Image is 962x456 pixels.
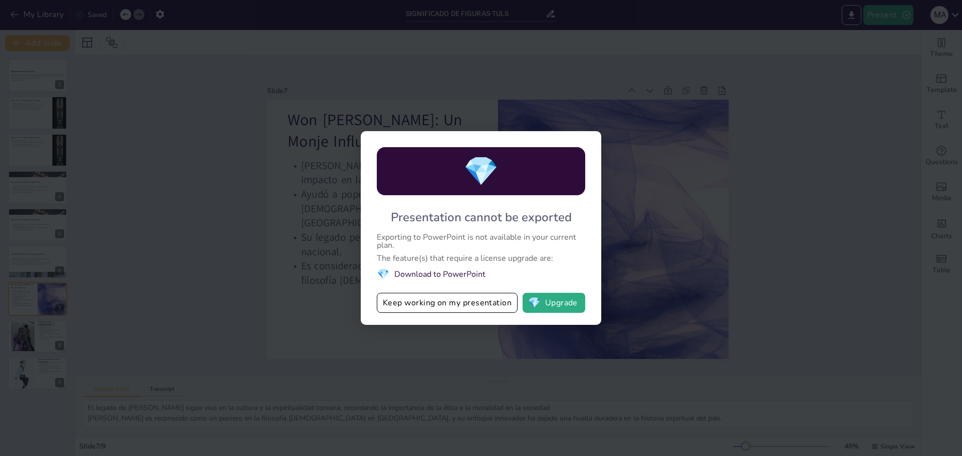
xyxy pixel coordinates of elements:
[377,293,518,313] button: Keep working on my presentation
[391,209,572,225] div: Presentation cannot be exported
[377,233,585,249] div: Exporting to PowerPoint is not available in your current plan.
[523,293,585,313] button: diamondUpgrade
[463,152,499,191] span: diamond
[377,267,389,281] span: diamond
[528,298,541,308] span: diamond
[377,254,585,262] div: The feature(s) that require a license upgrade are:
[377,267,585,281] li: Download to PowerPoint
